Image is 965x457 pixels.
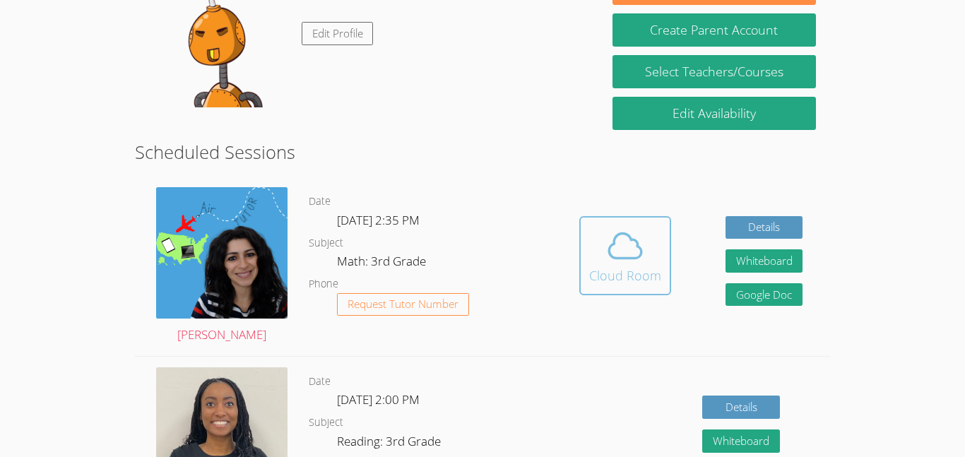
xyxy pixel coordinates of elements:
[337,391,420,408] span: [DATE] 2:00 PM
[156,187,288,319] img: air%20tutor%20avatar.png
[302,22,374,45] a: Edit Profile
[612,13,816,47] button: Create Parent Account
[702,429,780,453] button: Whiteboard
[702,396,780,419] a: Details
[309,373,331,391] dt: Date
[726,216,803,239] a: Details
[726,283,803,307] a: Google Doc
[612,55,816,88] a: Select Teachers/Courses
[337,293,469,316] button: Request Tutor Number
[309,275,338,293] dt: Phone
[309,193,331,210] dt: Date
[309,414,343,432] dt: Subject
[135,138,830,165] h2: Scheduled Sessions
[589,266,661,285] div: Cloud Room
[726,249,803,273] button: Whiteboard
[348,299,458,309] span: Request Tutor Number
[612,97,816,130] a: Edit Availability
[337,251,429,275] dd: Math: 3rd Grade
[337,432,444,456] dd: Reading: 3rd Grade
[337,212,420,228] span: [DATE] 2:35 PM
[309,235,343,252] dt: Subject
[156,187,288,345] a: [PERSON_NAME]
[579,216,671,295] button: Cloud Room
